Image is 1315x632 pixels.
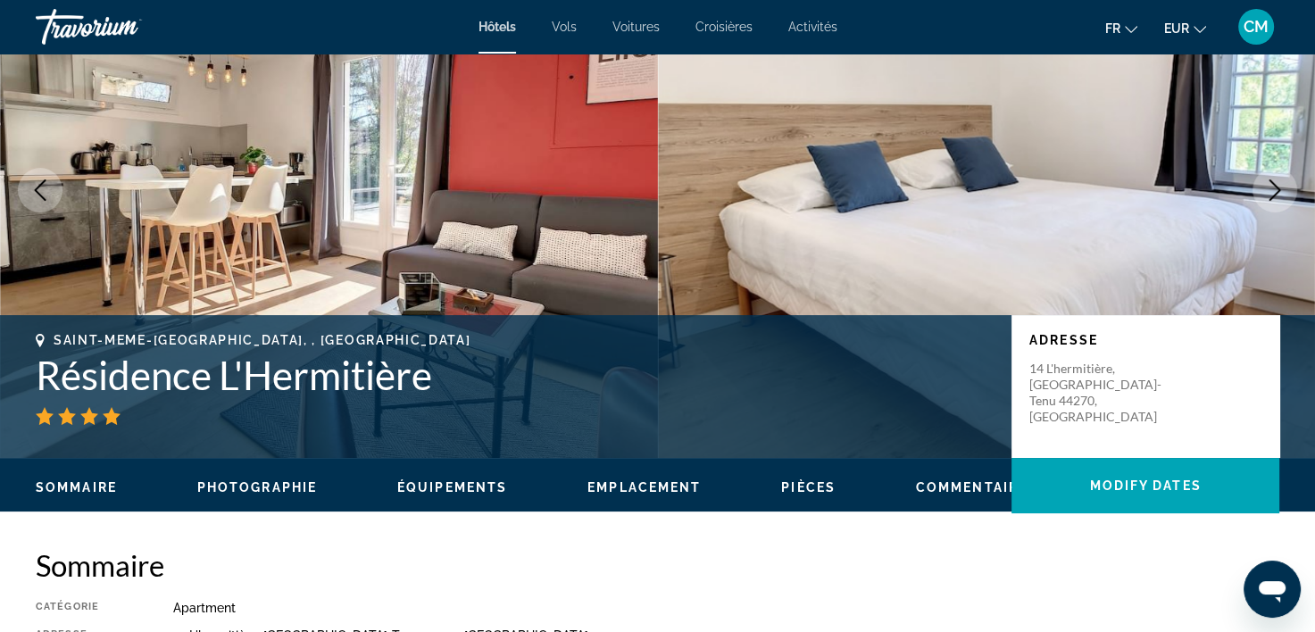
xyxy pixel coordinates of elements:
[587,480,701,495] span: Emplacement
[36,479,117,495] button: Sommaire
[54,333,470,347] span: Saint-Meme-[GEOGRAPHIC_DATA], , [GEOGRAPHIC_DATA]
[36,601,129,615] div: Catégorie
[1029,333,1261,347] p: Adresse
[479,20,516,34] a: Hôtels
[788,20,837,34] a: Activités
[1105,21,1120,36] span: fr
[1253,168,1297,212] button: Next image
[916,479,1037,495] button: Commentaires
[1164,15,1206,41] button: Change currency
[1164,21,1189,36] span: EUR
[695,20,753,34] a: Croisières
[1105,15,1137,41] button: Change language
[397,480,507,495] span: Équipements
[36,352,994,398] h1: Résidence L'Hermitière
[1244,561,1301,618] iframe: Bouton de lancement de la fenêtre de messagerie
[1233,8,1279,46] button: User Menu
[781,480,836,495] span: Pièces
[36,480,117,495] span: Sommaire
[612,20,660,34] a: Voitures
[173,601,1279,615] div: Apartment
[397,479,507,495] button: Équipements
[916,480,1037,495] span: Commentaires
[197,479,317,495] button: Photographie
[18,168,62,212] button: Previous image
[1089,478,1201,493] span: Modify Dates
[1244,18,1269,36] span: CM
[36,547,1279,583] h2: Sommaire
[197,480,317,495] span: Photographie
[781,479,836,495] button: Pièces
[587,479,701,495] button: Emplacement
[1029,361,1172,425] p: 14 L'hermitière, [GEOGRAPHIC_DATA]-Tenu 44270, [GEOGRAPHIC_DATA]
[552,20,577,34] a: Vols
[1011,458,1279,513] button: Modify Dates
[36,4,214,50] a: Travorium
